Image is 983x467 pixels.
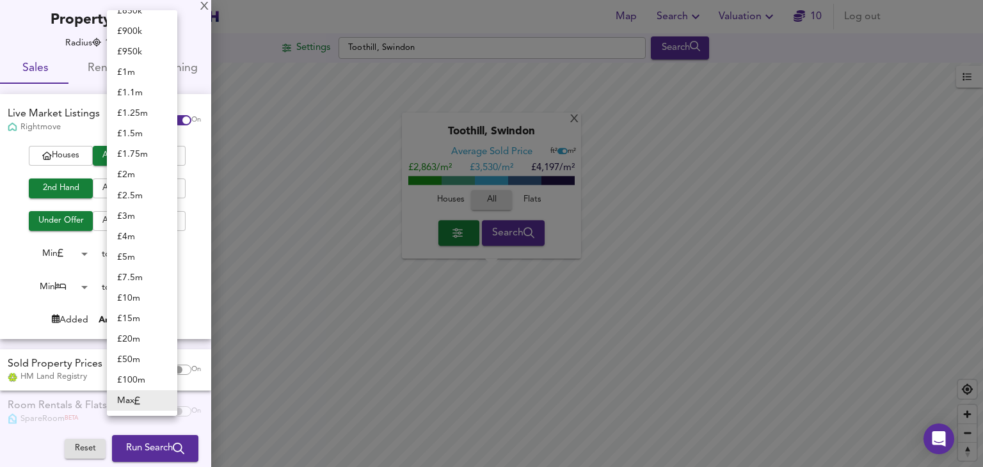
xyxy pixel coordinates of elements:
[107,144,177,164] li: £ 1.75m
[107,164,177,185] li: £ 2m
[107,267,177,288] li: £ 7.5m
[107,21,177,42] li: £ 900k
[107,42,177,62] li: £ 950k
[923,423,954,454] div: Open Intercom Messenger
[107,83,177,103] li: £ 1.1m
[107,329,177,349] li: £ 20m
[107,349,177,370] li: £ 50m
[107,1,177,21] li: £ 850k
[107,62,177,83] li: £ 1m
[107,206,177,226] li: £ 3m
[107,308,177,329] li: £ 15m
[107,390,177,411] li: Max
[107,103,177,123] li: £ 1.25m
[107,186,177,206] li: £ 2.5m
[107,226,177,247] li: £ 4m
[107,288,177,308] li: £ 10m
[107,370,177,390] li: £ 100m
[107,247,177,267] li: £ 5m
[107,123,177,144] li: £ 1.5m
